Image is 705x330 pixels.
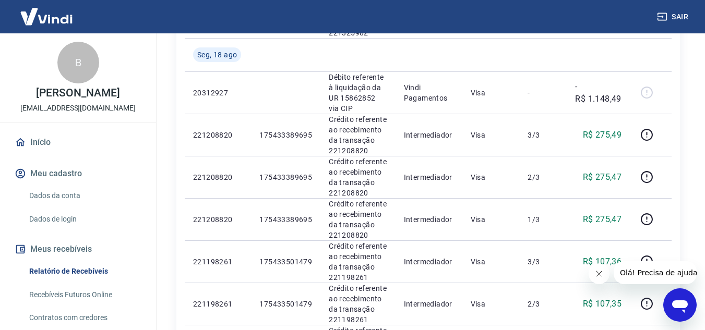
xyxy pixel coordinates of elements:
[25,307,144,328] a: Contratos com credores
[589,263,610,284] iframe: Fechar mensagem
[329,283,387,325] p: Crédito referente ao recebimento da transação 221198261
[528,256,558,267] p: 3/3
[528,214,558,225] p: 1/3
[259,256,312,267] p: 175433501479
[404,172,454,182] p: Intermediador
[471,299,511,309] p: Visa
[583,129,622,141] p: R$ 275,49
[329,241,387,283] p: Crédito referente ao recebimento da transação 221198261
[471,172,511,182] p: Visa
[57,42,99,83] div: B
[36,88,120,99] p: [PERSON_NAME]
[25,284,144,305] a: Recebíveis Futuros Online
[583,213,622,226] p: R$ 275,47
[528,130,558,140] p: 3/3
[20,103,136,114] p: [EMAIL_ADDRESS][DOMAIN_NAME]
[259,299,312,309] p: 175433501479
[404,82,454,103] p: Vindi Pagamentos
[193,88,243,98] p: 20312927
[329,72,387,114] p: Débito referente à liquidação da UR 15862852 via CIP
[259,214,312,225] p: 175433389695
[13,1,80,32] img: Vindi
[25,261,144,282] a: Relatório de Recebíveis
[13,238,144,261] button: Meus recebíveis
[193,130,243,140] p: 221208820
[329,114,387,156] p: Crédito referente ao recebimento da transação 221208820
[614,261,697,284] iframe: Mensagem da empresa
[528,172,558,182] p: 2/3
[575,80,622,105] p: -R$ 1.148,49
[259,130,312,140] p: 175433389695
[13,131,144,154] a: Início
[528,299,558,309] p: 2/3
[193,214,243,225] p: 221208820
[404,256,454,267] p: Intermediador
[329,156,387,198] p: Crédito referente ao recebimento da transação 221208820
[583,171,622,184] p: R$ 275,47
[25,209,144,230] a: Dados de login
[471,214,511,225] p: Visa
[471,256,511,267] p: Visa
[528,88,558,98] p: -
[471,88,511,98] p: Visa
[25,185,144,206] a: Dados da conta
[471,130,511,140] p: Visa
[197,50,237,60] span: Seg, 18 ago
[193,299,243,309] p: 221198261
[583,255,622,268] p: R$ 107,36
[193,256,243,267] p: 221198261
[655,7,692,27] button: Sair
[193,172,243,182] p: 221208820
[259,172,312,182] p: 175433389695
[404,299,454,309] p: Intermediador
[329,199,387,240] p: Crédito referente ao recebimento da transação 221208820
[13,162,144,185] button: Meu cadastro
[663,288,697,322] iframe: Botão para abrir a janela de mensagens
[6,7,88,16] span: Olá! Precisa de ajuda?
[404,214,454,225] p: Intermediador
[583,298,622,310] p: R$ 107,35
[404,130,454,140] p: Intermediador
